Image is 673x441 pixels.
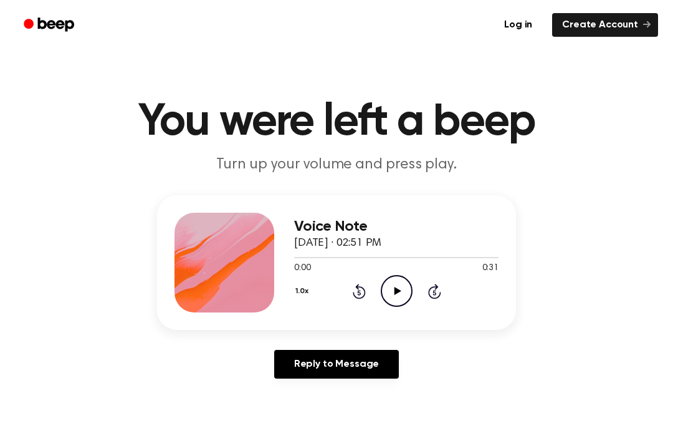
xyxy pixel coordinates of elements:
a: Log in [492,11,545,39]
h1: You were left a beep [17,100,656,145]
a: Reply to Message [274,350,399,379]
a: Create Account [552,13,658,37]
span: 0:31 [482,262,499,275]
a: Beep [15,13,85,37]
button: 1.0x [294,281,313,302]
span: 0:00 [294,262,310,275]
p: Turn up your volume and press play. [97,155,576,175]
span: [DATE] · 02:51 PM [294,238,381,249]
h3: Voice Note [294,218,499,235]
